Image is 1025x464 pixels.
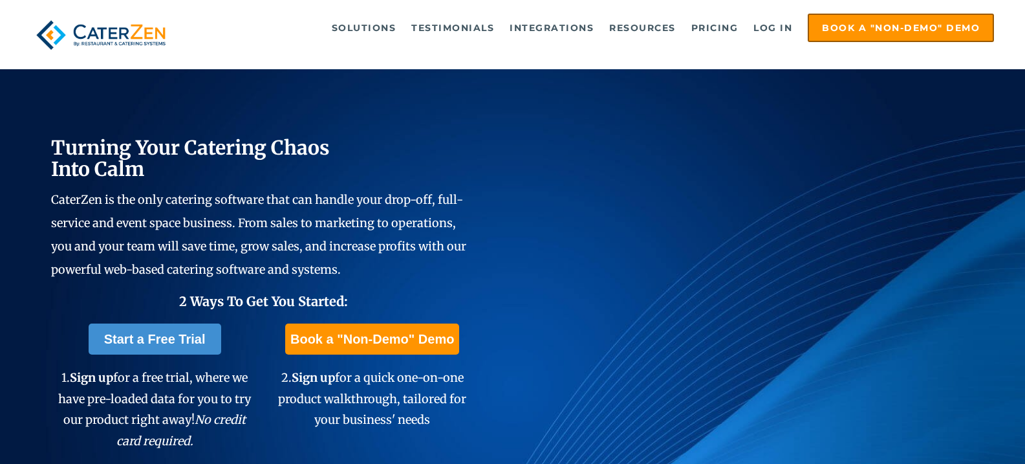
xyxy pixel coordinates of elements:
a: Log in [747,15,799,41]
span: 2. for a quick one-on-one product walkthrough, tailored for your business' needs [278,370,466,427]
a: Start a Free Trial [89,324,221,355]
span: Sign up [292,370,335,385]
a: Testimonials [405,15,501,41]
a: Book a "Non-Demo" Demo [285,324,459,355]
em: No credit card required. [116,412,246,448]
a: Book a "Non-Demo" Demo [808,14,994,42]
a: Integrations [503,15,600,41]
span: CaterZen is the only catering software that can handle your drop-off, full-service and event spac... [51,192,466,277]
span: Sign up [70,370,113,385]
span: 2 Ways To Get You Started: [179,293,348,309]
a: Pricing [685,15,745,41]
span: Turning Your Catering Chaos Into Calm [51,135,330,181]
a: Resources [603,15,682,41]
span: 1. for a free trial, where we have pre-loaded data for you to try our product right away! [58,370,251,448]
img: caterzen [31,14,171,56]
div: Navigation Menu [195,14,994,42]
a: Solutions [325,15,403,41]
